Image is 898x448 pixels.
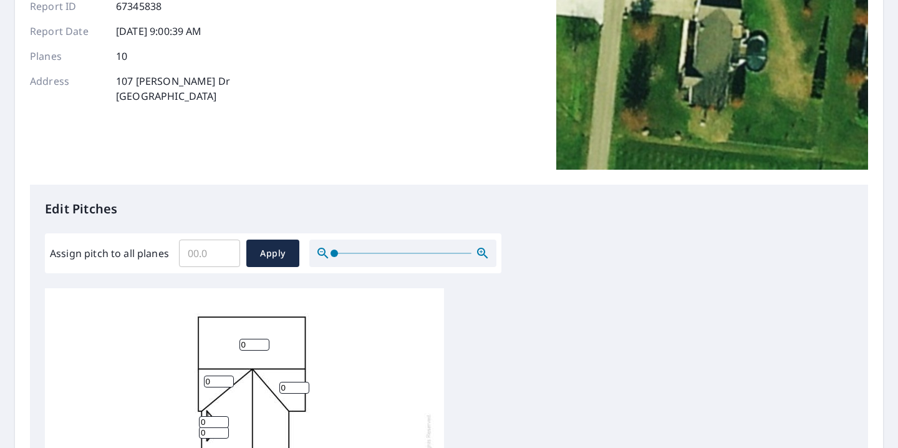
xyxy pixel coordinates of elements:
p: Edit Pitches [45,200,853,218]
p: 107 [PERSON_NAME] Dr [GEOGRAPHIC_DATA] [116,74,230,104]
span: Apply [256,246,289,261]
button: Apply [246,240,299,267]
p: Report Date [30,24,105,39]
p: Planes [30,49,105,64]
p: Address [30,74,105,104]
label: Assign pitch to all planes [50,246,169,261]
p: 10 [116,49,127,64]
p: [DATE] 9:00:39 AM [116,24,202,39]
input: 00.0 [179,236,240,271]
